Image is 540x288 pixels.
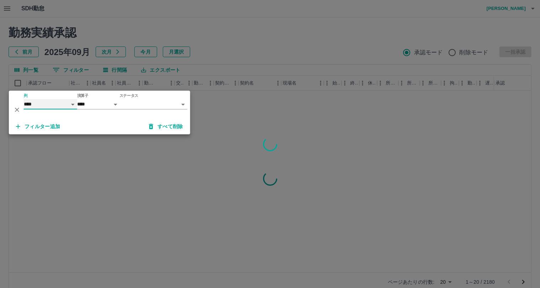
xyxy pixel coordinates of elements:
[12,105,22,115] button: 削除
[24,93,28,98] label: 列
[77,93,89,98] label: 演算子
[119,93,138,98] label: ステータス
[143,120,189,133] button: すべて削除
[10,120,66,133] button: フィルター追加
